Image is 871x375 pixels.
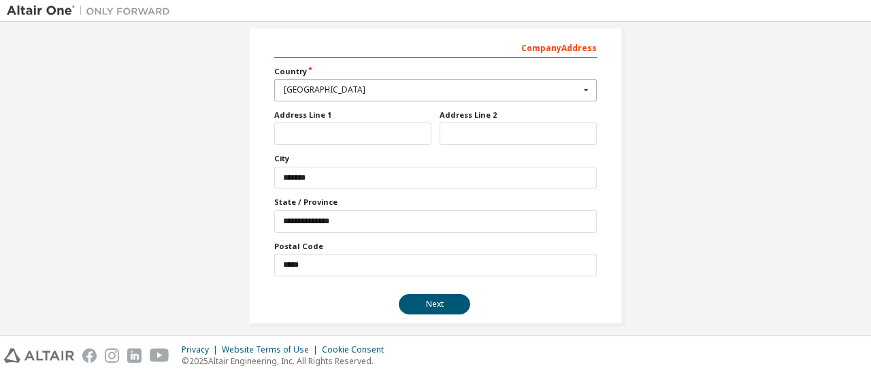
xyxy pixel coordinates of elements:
[440,110,597,120] label: Address Line 2
[274,66,597,77] label: Country
[82,348,97,363] img: facebook.svg
[4,348,74,363] img: altair_logo.svg
[274,197,597,208] label: State / Province
[182,344,222,355] div: Privacy
[105,348,119,363] img: instagram.svg
[274,153,597,164] label: City
[7,4,177,18] img: Altair One
[274,110,431,120] label: Address Line 1
[399,294,470,314] button: Next
[274,241,597,252] label: Postal Code
[222,344,322,355] div: Website Terms of Use
[182,355,392,367] p: © 2025 Altair Engineering, Inc. All Rights Reserved.
[284,86,580,94] div: [GEOGRAPHIC_DATA]
[127,348,142,363] img: linkedin.svg
[322,344,392,355] div: Cookie Consent
[150,348,169,363] img: youtube.svg
[274,36,597,58] div: Company Address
